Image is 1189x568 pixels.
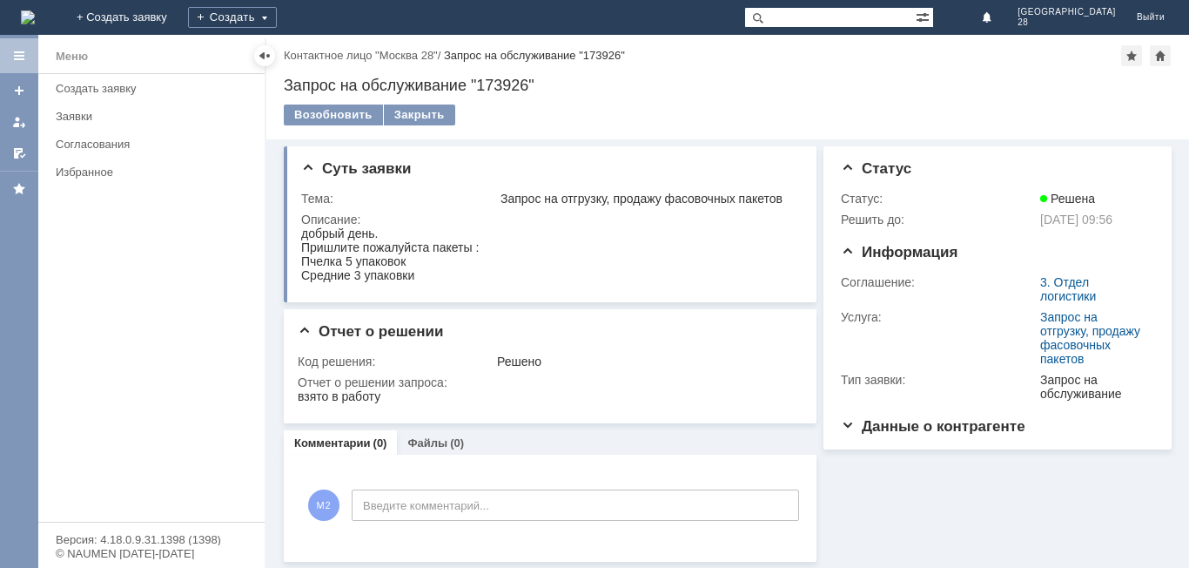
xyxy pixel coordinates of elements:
span: Данные о контрагенте [841,418,1025,435]
a: Комментарии [294,436,371,450]
a: Создать заявку [5,77,33,105]
div: Тема: [301,192,497,206]
div: Решить до: [841,213,1037,227]
a: Мои согласования [5,139,33,167]
div: © NAUMEN [DATE]-[DATE] [56,548,247,559]
div: Создать [188,7,277,28]
a: Запрос на отгрузку, продажу фасовочных пакетов [1040,310,1140,366]
div: Отчет о решении запроса: [298,375,797,389]
div: Избранное [56,166,235,179]
span: Статус [841,160,911,177]
span: 28 [1018,17,1116,28]
span: Решена [1040,192,1095,206]
div: Добавить в избранное [1121,45,1142,66]
div: Сделать домашней страницей [1150,45,1171,66]
span: Информация [841,244,957,260]
span: Расширенный поиск [916,8,933,24]
div: Услуга: [841,310,1037,324]
div: (0) [373,436,387,450]
div: Меню [56,46,88,67]
div: Запрос на обслуживание "173926" [444,49,625,62]
div: Соглашение: [841,275,1037,289]
a: Заявки [49,103,261,130]
span: [GEOGRAPHIC_DATA] [1018,7,1116,17]
span: Отчет о решении [298,323,443,340]
div: Описание: [301,213,797,227]
a: Файлы [407,436,447,450]
div: Создать заявку [56,82,254,95]
span: [DATE] 09:56 [1040,213,1112,227]
div: Запрос на отгрузку, продажу фасовочных пакетов [500,192,794,206]
a: Согласования [49,131,261,158]
div: / [284,49,444,62]
div: Тип заявки: [841,373,1037,387]
a: Создать заявку [49,75,261,102]
a: Перейти на домашнюю страницу [21,10,35,24]
div: Согласования [56,138,254,151]
div: Заявки [56,110,254,123]
div: Запрос на обслуживание [1040,373,1147,401]
div: Статус: [841,192,1037,206]
div: Скрыть меню [254,45,275,66]
div: Версия: 4.18.0.9.31.1398 (1398) [56,534,247,545]
a: 3. Отдел логистики [1040,275,1096,303]
img: logo [21,10,35,24]
div: Запрос на обслуживание "173926" [284,77,1172,94]
a: Контактное лицо "Москва 28" [284,49,438,62]
a: Мои заявки [5,108,33,136]
div: Решено [497,355,794,369]
span: М2 [308,490,339,521]
div: (0) [450,436,464,450]
span: Суть заявки [301,160,411,177]
div: Код решения: [298,355,494,369]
